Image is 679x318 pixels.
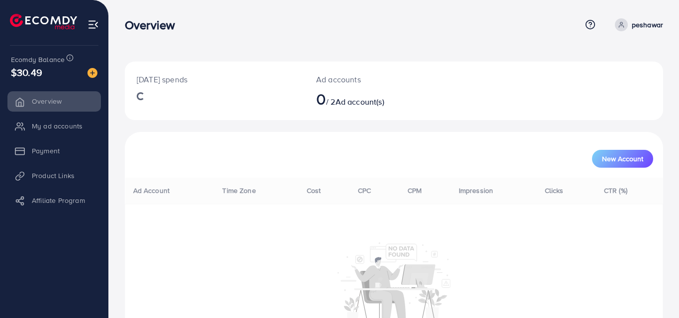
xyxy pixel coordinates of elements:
span: Ad account(s) [336,96,384,107]
span: 0 [316,87,326,110]
button: New Account [592,150,653,168]
a: peshawar [611,18,663,31]
img: image [87,68,97,78]
span: New Account [602,155,643,162]
p: Ad accounts [316,73,427,85]
img: menu [87,19,99,30]
h2: / 2 [316,89,427,108]
p: [DATE] spends [137,73,292,85]
span: $30.49 [11,65,42,79]
p: peshawar [632,19,663,31]
img: logo [10,14,77,29]
span: Ecomdy Balance [11,55,65,64]
h3: Overview [125,18,183,32]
